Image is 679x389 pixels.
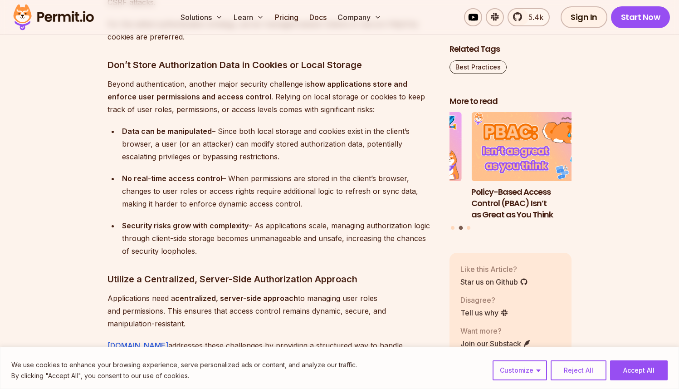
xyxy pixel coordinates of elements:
[493,360,547,380] button: Customize
[107,339,435,377] p: addresses these challenges by providing a structured way to handle authorization externally witho...
[107,292,435,330] p: Applications need a to managing user roles and permissions. This ensures that access control rema...
[107,272,435,286] h3: Utilize a Centralized, Server-Side Authorization Approach
[523,12,543,23] span: 5.4k
[122,219,435,257] div: – As applications scale, managing authorization logic through client-side storage becomes unmanag...
[471,113,594,221] li: 2 of 3
[11,359,357,370] p: We use cookies to enhance your browsing experience, serve personalized ads or content, and analyz...
[9,2,98,33] img: Permit logo
[122,221,249,230] strong: Security risks grow with complexity
[459,226,463,230] button: Go to slide 2
[449,113,572,231] div: Posts
[610,360,668,380] button: Accept All
[460,338,531,349] a: Join our Substack
[451,226,454,230] button: Go to slide 1
[460,325,531,336] p: Want more?
[122,172,435,210] div: – When permissions are stored in the client’s browser, changes to user roles or access rights req...
[306,8,330,26] a: Docs
[551,360,606,380] button: Reject All
[107,78,435,116] p: Beyond authentication, another major security challenge is . Relying on local storage or cookies ...
[107,58,435,72] h3: Don’t Store Authorization Data in Cookies or Local Storage
[460,295,508,305] p: Disagree?
[11,370,357,381] p: By clicking "Accept All", you consent to our use of cookies.
[561,6,607,28] a: Sign In
[471,113,594,182] img: Policy-Based Access Control (PBAC) Isn’t as Great as You Think
[471,187,594,220] h3: Policy-Based Access Control (PBAC) Isn’t as Great as You Think
[107,341,168,350] a: [DOMAIN_NAME]
[460,307,508,318] a: Tell us why
[177,8,226,26] button: Solutions
[460,276,528,287] a: Star us on Github
[334,8,385,26] button: Company
[508,8,550,26] a: 5.4k
[230,8,268,26] button: Learn
[339,187,462,220] h3: How to Use JWTs for Authorization: Best Practices and Common Mistakes
[449,96,572,107] h2: More to read
[122,127,212,136] strong: Data can be manipulated
[175,294,298,303] strong: centralized, server-side approach
[467,226,470,230] button: Go to slide 3
[122,174,222,183] strong: No real-time access control
[339,113,462,221] li: 1 of 3
[122,125,435,163] div: – Since both local storage and cookies exist in the client’s browser, a user (or an attacker) can...
[271,8,302,26] a: Pricing
[449,44,572,55] h2: Related Tags
[339,113,462,221] a: How to Use JWTs for Authorization: Best Practices and Common MistakesHow to Use JWTs for Authoriz...
[611,6,670,28] a: Start Now
[449,60,507,74] a: Best Practices
[460,264,528,275] p: Like this Article?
